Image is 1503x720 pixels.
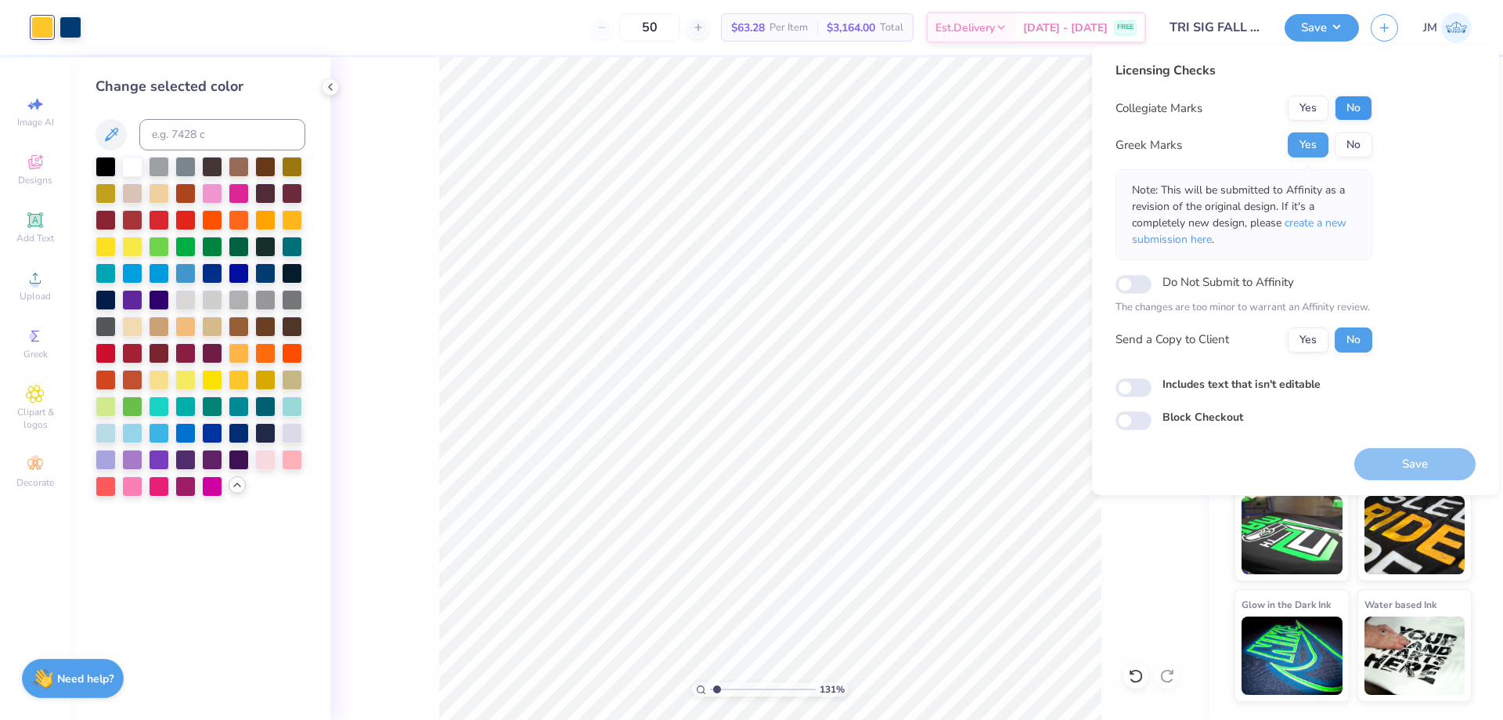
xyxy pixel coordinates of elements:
[827,20,875,36] span: $3,164.00
[1116,99,1202,118] div: Collegiate Marks
[880,20,903,36] span: Total
[1423,13,1472,43] a: JM
[1285,14,1359,42] button: Save
[820,682,845,696] span: 131 %
[8,406,63,431] span: Clipart & logos
[16,476,54,489] span: Decorate
[1423,19,1437,37] span: JM
[20,290,51,302] span: Upload
[935,20,995,36] span: Est. Delivery
[1116,331,1229,349] div: Send a Copy to Client
[731,20,765,36] span: $63.28
[1242,596,1331,613] span: Glow in the Dark Ink
[1132,182,1356,248] p: Note: This will be submitted to Affinity as a revision of the original design. If it's a complete...
[18,174,52,186] span: Designs
[1288,327,1328,353] button: Yes
[57,671,114,686] strong: Need help?
[1116,300,1372,316] p: The changes are too minor to warrant an Affinity review.
[96,76,305,97] div: Change selected color
[16,232,54,244] span: Add Text
[1335,327,1372,353] button: No
[1162,376,1321,393] label: Includes text that isn't editable
[17,116,54,128] span: Image AI
[1162,272,1294,292] label: Do Not Submit to Affinity
[1335,132,1372,157] button: No
[1288,132,1328,157] button: Yes
[1158,12,1273,43] input: Untitled Design
[1023,20,1108,36] span: [DATE] - [DATE]
[1288,96,1328,121] button: Yes
[1364,596,1436,613] span: Water based Ink
[770,20,808,36] span: Per Item
[619,13,680,42] input: – –
[1364,496,1465,574] img: Metallic & Glitter Ink
[1242,496,1343,574] img: Neon Ink
[1441,13,1472,43] img: Joshua Macky Gaerlan
[1242,617,1343,695] img: Glow in the Dark Ink
[1364,617,1465,695] img: Water based Ink
[1117,22,1134,33] span: FREE
[1116,61,1372,80] div: Licensing Checks
[23,348,48,360] span: Greek
[139,119,305,150] input: e.g. 7428 c
[1162,409,1243,425] label: Block Checkout
[1335,96,1372,121] button: No
[1116,136,1182,154] div: Greek Marks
